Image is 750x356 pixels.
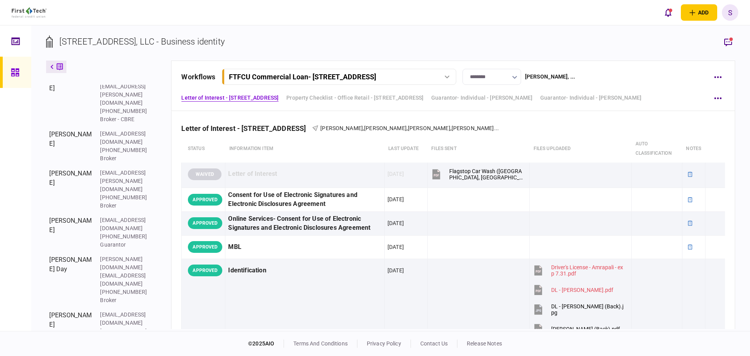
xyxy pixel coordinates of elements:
[100,327,151,335] div: [PHONE_NUMBER]
[452,125,494,131] span: [PERSON_NAME]
[420,340,448,347] a: contact us
[387,170,404,178] div: [DATE]
[100,130,151,146] div: [EMAIL_ADDRESS][DOMAIN_NAME]
[387,195,404,203] div: [DATE]
[467,340,502,347] a: release notes
[12,7,46,18] img: client company logo
[367,340,401,347] a: privacy policy
[551,287,613,293] div: DL - Neil Soni.pdf
[387,219,404,227] div: [DATE]
[530,135,632,163] th: Files uploaded
[525,73,575,81] div: [PERSON_NAME] , ...
[188,265,222,276] div: APPROVED
[49,255,92,304] div: [PERSON_NAME] Day
[100,146,151,154] div: [PHONE_NUMBER]
[228,262,381,279] div: Identification
[431,94,532,102] a: Guarantor- Individual - [PERSON_NAME]
[100,107,151,115] div: [PHONE_NUMBER]
[181,94,279,102] a: Letter of Interest - [STREET_ADDRESS]
[49,216,92,249] div: [PERSON_NAME]
[427,135,529,163] th: files sent
[682,135,705,163] th: notes
[722,4,738,21] button: S
[100,241,151,249] div: Guarantor
[100,193,151,202] div: [PHONE_NUMBER]
[450,125,452,131] span: ,
[532,262,625,279] button: Driver's License - Amrapali - exp 7.31.pdf
[228,238,381,256] div: MBL
[100,216,151,233] div: [EMAIL_ADDRESS][DOMAIN_NAME]
[449,168,523,181] div: Flagstop Car Wash (Chesterfield, VA) - LOI 6.20.25.pdf
[100,296,151,304] div: Broker
[228,165,381,183] div: Letter of Interest
[320,125,363,131] span: [PERSON_NAME]
[100,288,151,296] div: [PHONE_NUMBER]
[49,130,92,163] div: [PERSON_NAME]
[181,72,215,82] div: workflows
[100,74,151,107] div: [PERSON_NAME][EMAIL_ADDRESS][PERSON_NAME][DOMAIN_NAME]
[320,124,499,132] div: Brandi Day
[286,94,423,102] a: Property Checklist - Office Retail - [STREET_ADDRESS]
[225,135,384,163] th: Information item
[532,301,625,318] button: DL - Neil Soni (Back).jpg
[100,233,151,241] div: [PHONE_NUMBER]
[407,125,408,131] span: ,
[363,125,364,131] span: ,
[49,74,92,123] div: [PERSON_NAME]
[228,191,381,209] div: Consent for Use of Electronic Signatures and Electronic Disclosures Agreement
[188,241,222,253] div: APPROVED
[551,264,625,277] div: Driver's License - Amrapali - exp 7.31.pdf
[494,124,499,132] span: ...
[181,124,312,132] div: Letter of Interest - [STREET_ADDRESS]
[188,194,222,206] div: APPROVED
[384,135,427,163] th: last update
[387,267,404,274] div: [DATE]
[229,73,376,81] div: FTFCU Commercial Loan - [STREET_ADDRESS]
[551,303,625,316] div: DL - Neil Soni (Back).jpg
[222,69,456,85] button: FTFCU Commercial Loan- [STREET_ADDRESS]
[532,281,613,299] button: DL - Neil Soni.pdf
[100,255,151,288] div: [PERSON_NAME][DOMAIN_NAME][EMAIL_ADDRESS][DOMAIN_NAME]
[248,340,284,348] div: © 2025 AIO
[188,168,221,180] div: WAIVED
[59,35,224,48] div: [STREET_ADDRESS], LLC - Business identity
[430,165,523,183] button: Flagstop Car Wash (Chesterfield, VA) - LOI 6.20.25.pdf
[681,4,717,21] button: open adding identity options
[100,154,151,163] div: Broker
[364,125,407,131] span: [PERSON_NAME]
[632,135,682,163] th: auto classification
[100,311,151,327] div: [EMAIL_ADDRESS][DOMAIN_NAME]
[188,217,222,229] div: APPROVED
[408,125,450,131] span: [PERSON_NAME]
[100,115,151,123] div: Broker - CBRE
[100,169,151,193] div: [EMAIL_ADDRESS][PERSON_NAME][DOMAIN_NAME]
[540,94,641,102] a: Guarantor- Individual - [PERSON_NAME]
[660,4,676,21] button: open notifications list
[387,243,404,251] div: [DATE]
[228,215,381,233] div: Online Services- Consent for Use of Electronic Signatures and Electronic Disclosures Agreement
[551,326,620,332] div: DL - Amrapali (Back).pdf
[100,202,151,210] div: Broker
[49,311,92,343] div: [PERSON_NAME]
[182,135,225,163] th: status
[532,320,620,338] button: DL - Amrapali (Back).pdf
[49,169,92,210] div: [PERSON_NAME]
[293,340,348,347] a: terms and conditions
